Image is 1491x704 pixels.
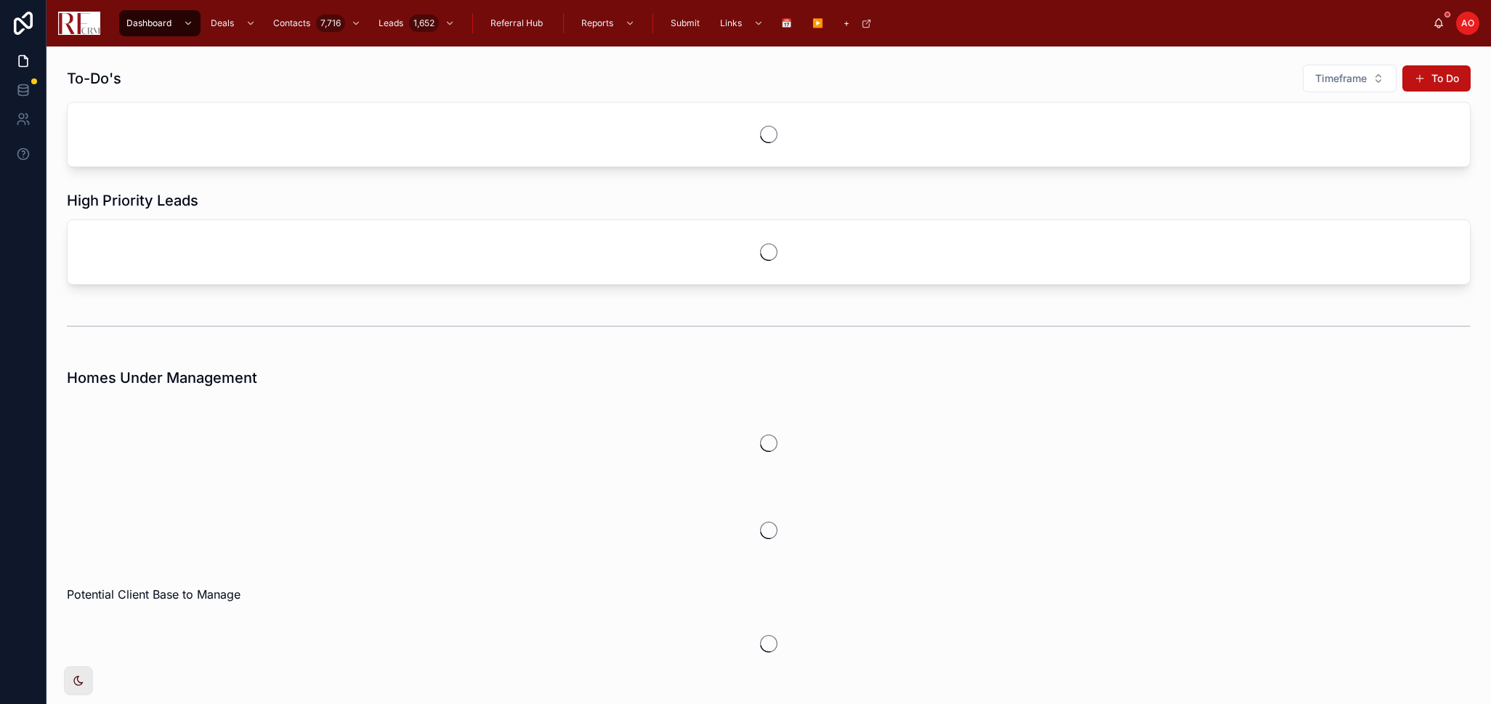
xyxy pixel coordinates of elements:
a: Leads1,652 [371,10,462,36]
span: ▶️ [812,17,823,29]
span: AO [1461,17,1474,29]
h1: Homes Under Management [67,368,257,388]
a: 📅 [774,10,802,36]
span: Timeframe [1315,71,1367,86]
a: Referral Hub [483,10,553,36]
div: scrollable content [112,7,1433,39]
button: Select Button [1303,65,1397,92]
h1: To-Do's [67,68,121,89]
span: Referral Hub [490,17,543,29]
a: Submit [663,10,710,36]
span: + [844,17,849,29]
span: Submit [671,17,700,29]
img: App logo [58,12,100,35]
div: 7,716 [316,15,345,32]
span: Links [720,17,742,29]
button: To Do [1402,65,1471,92]
span: Deals [211,17,234,29]
span: Potential Client Base to Manage [67,586,241,603]
a: + [836,10,879,36]
a: Dashboard [119,10,201,36]
a: Links [713,10,771,36]
a: Deals [203,10,263,36]
h1: High Priority Leads [67,190,198,211]
a: Contacts7,716 [266,10,368,36]
a: Reports [574,10,642,36]
span: Reports [581,17,613,29]
span: Dashboard [126,17,171,29]
span: Contacts [273,17,310,29]
a: ▶️ [805,10,833,36]
span: 📅 [781,17,792,29]
span: Leads [379,17,403,29]
div: 1,652 [409,15,439,32]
